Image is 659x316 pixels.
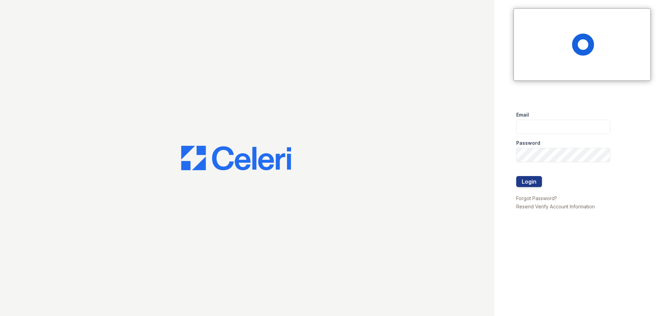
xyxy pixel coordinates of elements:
img: CE_Logo_Blue-a8612792a0a2168367f1c8372b55b34899dd931a85d93a1a3d3e32e68fde9ad4.png [181,146,291,171]
button: Login [516,176,542,187]
label: Password [516,140,540,146]
label: Email [516,111,529,118]
span: Loading [572,33,594,56]
a: Resend Verify Account Information [516,204,595,209]
a: Forgot Password? [516,195,557,201]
